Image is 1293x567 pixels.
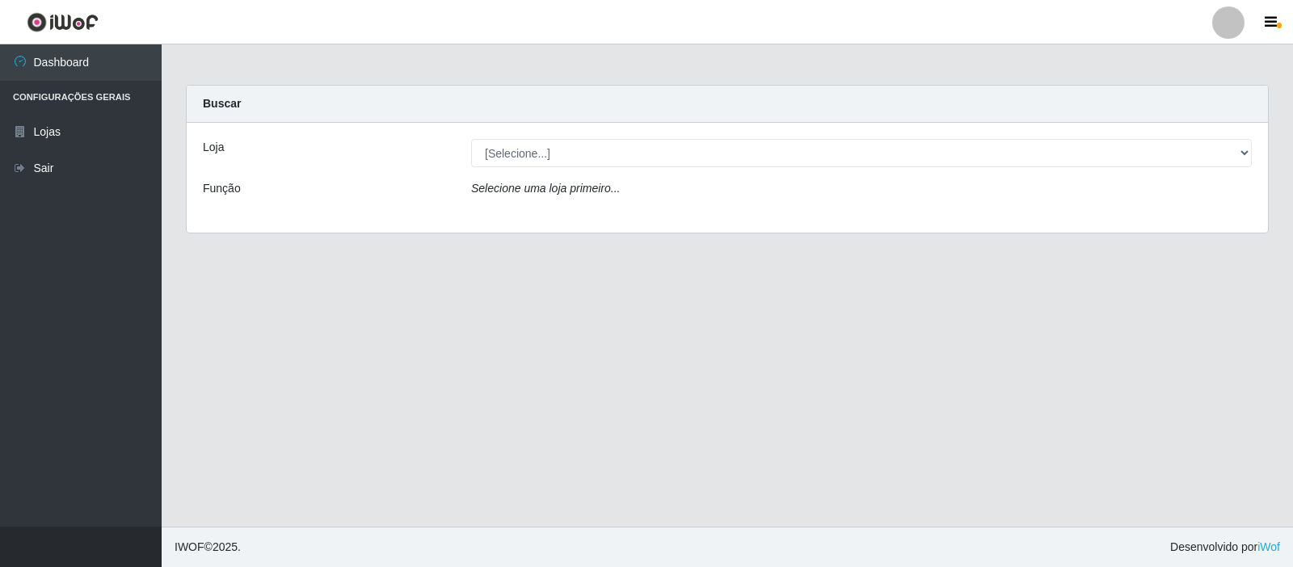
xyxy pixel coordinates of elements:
[203,139,224,156] label: Loja
[27,12,99,32] img: CoreUI Logo
[471,182,620,195] i: Selecione uma loja primeiro...
[175,540,204,553] span: IWOF
[203,180,241,197] label: Função
[1170,539,1280,556] span: Desenvolvido por
[1257,540,1280,553] a: iWof
[175,539,241,556] span: © 2025 .
[203,97,241,110] strong: Buscar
